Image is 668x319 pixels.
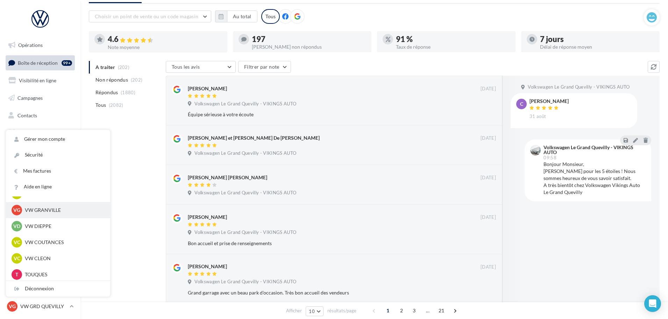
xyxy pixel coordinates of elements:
[13,207,20,214] span: VG
[252,44,366,49] div: [PERSON_NAME] non répondus
[17,112,37,118] span: Contacts
[6,300,75,313] a: VG VW GRD QUEVILLY
[481,86,496,92] span: [DATE]
[25,255,102,262] p: VW CLEON
[188,214,227,221] div: [PERSON_NAME]
[14,239,20,246] span: VC
[238,61,291,73] button: Filtrer par note
[481,175,496,181] span: [DATE]
[9,303,16,310] span: VG
[194,101,296,107] span: Volkswagen Le Grand Quevilly - VIKINGS AUTO
[6,281,110,297] div: Déconnexion
[261,9,280,24] div: Tous
[215,11,257,22] button: Au total
[89,11,211,22] button: Choisir un point de vente ou un code magasin
[4,108,76,123] a: Contacts
[95,89,118,96] span: Répondus
[309,308,315,314] span: 10
[4,160,76,181] a: PLV et print personnalisable
[6,179,110,195] a: Aide en ligne
[188,289,450,296] div: Grand garrage avec un beau park d'occasion. Très bon accueil des vendeurs
[121,90,135,95] span: (1880)
[62,60,72,66] div: 99+
[95,102,106,109] span: Tous
[520,100,523,108] span: C
[13,223,20,230] span: VD
[4,183,76,204] a: Campagnes DataOnDemand
[530,113,546,120] span: 31 août
[172,64,200,70] span: Tous les avis
[188,134,320,141] div: [PERSON_NAME] et [PERSON_NAME] De [PERSON_NAME]
[528,84,630,90] span: Volkswagen Le Grand Quevilly - VIKINGS AUTO
[108,35,222,43] div: 4.6
[327,307,356,314] span: résultats/page
[306,306,324,316] button: 10
[4,91,76,105] a: Campagnes
[543,161,646,196] div: Bonjour Monsieur, [PERSON_NAME] pour les 5 étoiles ! Nous sommes heureux de vous savoir satisfait...
[108,45,222,50] div: Note moyenne
[252,35,366,43] div: 197
[396,305,407,316] span: 2
[4,73,76,88] a: Visibilité en ligne
[131,77,143,83] span: (202)
[6,131,110,147] a: Gérer mon compte
[530,99,569,104] div: [PERSON_NAME]
[543,155,556,160] span: 09:58
[408,305,420,316] span: 3
[396,44,510,49] div: Taux de réponse
[481,135,496,141] span: [DATE]
[481,264,496,270] span: [DATE]
[540,44,654,49] div: Délai de réponse moyen
[286,307,302,314] span: Afficher
[540,35,654,43] div: 7 jours
[188,111,450,118] div: Équipe sérieuse à votre écoute
[188,240,450,247] div: Bon accueil et prise de renseignements
[194,279,296,285] span: Volkswagen Le Grand Quevilly - VIKINGS AUTO
[481,214,496,221] span: [DATE]
[194,190,296,196] span: Volkswagen Le Grand Quevilly - VIKINGS AUTO
[4,125,76,140] a: Médiathèque
[422,305,433,316] span: ...
[194,229,296,236] span: Volkswagen Le Grand Quevilly - VIKINGS AUTO
[20,303,67,310] p: VW GRD QUEVILLY
[166,61,236,73] button: Tous les avis
[227,11,257,22] button: Au total
[25,239,102,246] p: VW COUTANCES
[382,305,393,316] span: 1
[6,147,110,163] a: Sécurité
[18,60,58,65] span: Boîte de réception
[95,76,128,83] span: Non répondus
[194,150,296,157] span: Volkswagen Le Grand Quevilly - VIKINGS AUTO
[15,271,18,278] span: T
[188,85,227,92] div: [PERSON_NAME]
[436,305,447,316] span: 21
[25,271,102,278] p: TOUQUES
[25,223,102,230] p: VW DIEPPE
[19,77,56,83] span: Visibilité en ligne
[4,38,76,53] a: Opérations
[644,295,661,312] div: Open Intercom Messenger
[14,255,20,262] span: VC
[188,174,267,181] div: [PERSON_NAME] [PERSON_NAME]
[396,35,510,43] div: 91 %
[188,263,227,270] div: [PERSON_NAME]
[4,55,76,70] a: Boîte de réception99+
[543,145,644,155] div: Volkswagen Le Grand Quevilly - VIKINGS AUTO
[17,95,43,101] span: Campagnes
[18,42,43,48] span: Opérations
[4,143,76,158] a: Calendrier
[6,163,110,179] a: Mes factures
[95,13,198,19] span: Choisir un point de vente ou un code magasin
[109,102,123,108] span: (2082)
[25,207,102,214] p: VW GRANVILLE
